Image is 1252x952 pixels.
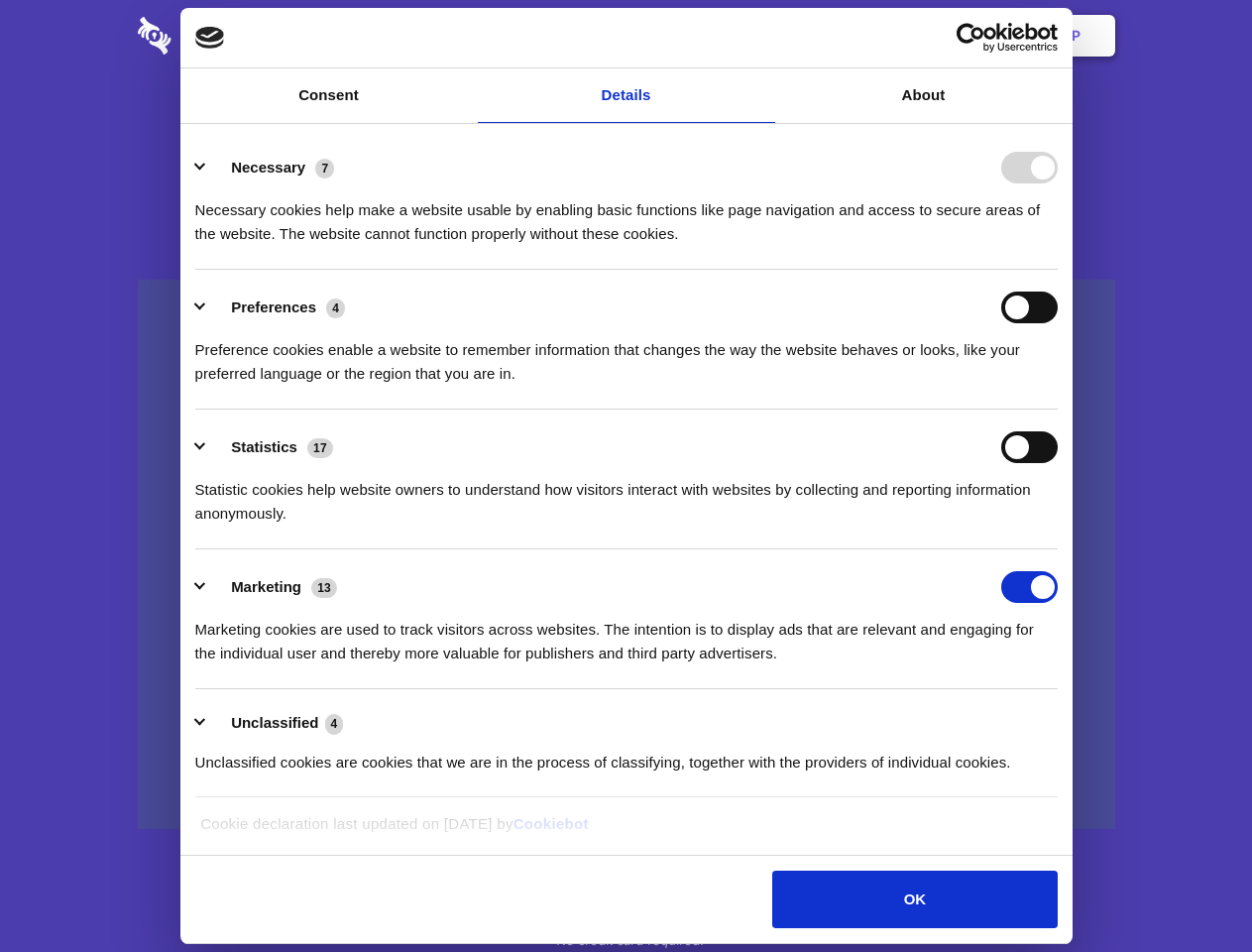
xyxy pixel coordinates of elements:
button: Statistics (17) [195,431,346,463]
div: Cookie declaration last updated on [DATE] by [185,812,1067,851]
a: Login [899,5,985,66]
div: Unclassified cookies are cookies that we are in the process of classifying, together with the pro... [195,736,1058,774]
a: Consent [180,68,478,123]
span: 13 [311,578,337,598]
button: OK [772,871,1057,928]
span: 17 [307,438,333,458]
a: Wistia video thumbnail [138,280,1115,830]
a: Contact [804,5,895,66]
button: Necessary (7) [195,152,347,183]
div: Preference cookies enable a website to remember information that changes the way the website beha... [195,323,1058,386]
button: Marketing (13) [195,571,350,603]
div: Statistic cookies help website owners to understand how visitors interact with websites by collec... [195,463,1058,526]
span: 4 [326,298,345,318]
a: Usercentrics Cookiebot - opens in a new window [884,23,1058,53]
button: Unclassified (4) [195,711,356,736]
div: Marketing cookies are used to track visitors across websites. The intention is to display ads tha... [195,603,1058,665]
iframe: Drift Widget Chat Controller [1153,853,1228,928]
label: Statistics [231,438,297,455]
label: Marketing [231,578,301,595]
h4: Auto-redaction of sensitive data, encrypted data sharing and self-destructing private chats. Shar... [138,180,1115,246]
label: Necessary [231,159,305,176]
a: Pricing [582,5,668,66]
a: Cookiebot [513,815,589,832]
h1: Eliminate Slack Data Loss. [138,89,1115,161]
span: 4 [325,714,344,734]
label: Preferences [231,298,316,315]
a: About [775,68,1073,123]
button: Preferences (4) [195,292,358,323]
div: Necessary cookies help make a website usable by enabling basic functions like page navigation and... [195,183,1058,246]
img: logo-wordmark-white-trans-d4663122ce5f474addd5e946df7df03e33cb6a1c49d2221995e7729f52c070b2.svg [138,17,307,55]
span: 7 [315,159,334,178]
img: logo [195,27,225,49]
a: Details [478,68,775,123]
